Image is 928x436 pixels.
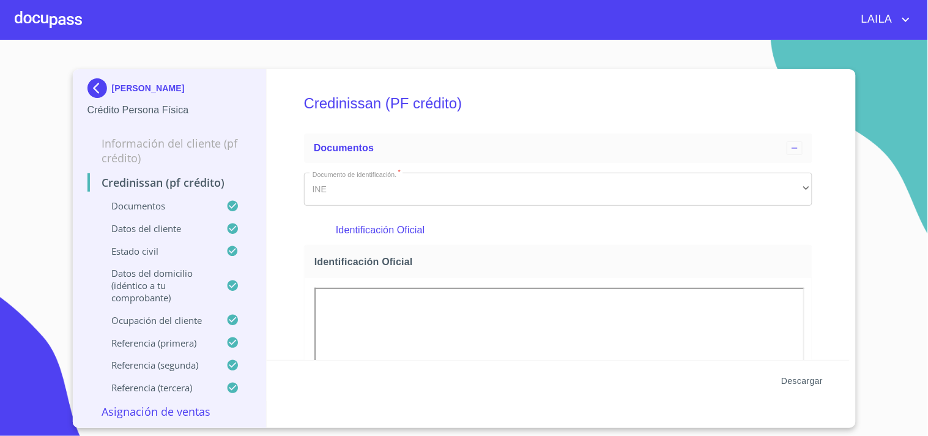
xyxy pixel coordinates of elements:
[304,133,812,163] div: Documentos
[336,223,780,238] p: Identificación Oficial
[87,175,252,190] p: Credinissan (PF crédito)
[87,337,227,349] p: Referencia (primera)
[314,143,374,153] span: Documentos
[776,370,828,393] button: Descargar
[87,200,227,212] p: Documentos
[304,173,812,206] div: INE
[852,10,899,29] span: LAILA
[112,83,185,93] p: [PERSON_NAME]
[87,78,112,98] img: Docupass spot blue
[87,359,227,371] p: Referencia (segunda)
[781,374,823,389] span: Descargar
[87,382,227,394] p: Referencia (tercera)
[314,255,807,268] span: Identificación Oficial
[87,222,227,235] p: Datos del cliente
[87,404,252,419] p: Asignación de Ventas
[87,78,252,103] div: [PERSON_NAME]
[852,10,913,29] button: account of current user
[87,245,227,257] p: Estado civil
[87,314,227,326] p: Ocupación del Cliente
[304,78,812,129] h5: Credinissan (PF crédito)
[87,103,252,118] p: Crédito Persona Física
[87,136,252,165] p: Información del cliente (PF crédito)
[87,267,227,304] p: Datos del domicilio (idéntico a tu comprobante)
